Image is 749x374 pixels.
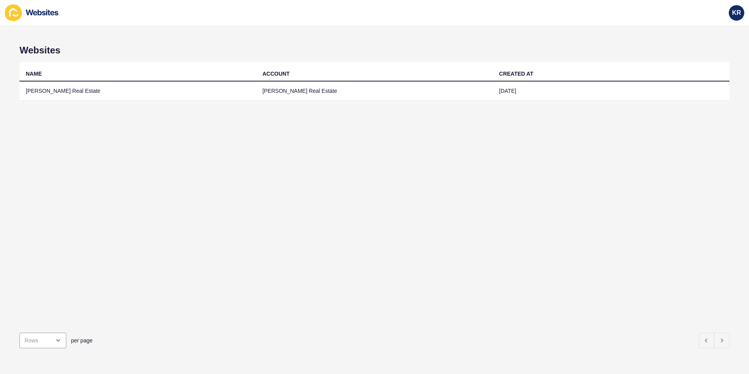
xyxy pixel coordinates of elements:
span: per page [71,337,92,344]
div: open menu [20,333,66,348]
span: KR [732,9,741,17]
td: [PERSON_NAME] Real Estate [20,82,256,101]
td: [DATE] [493,82,729,101]
div: NAME [26,70,42,78]
td: [PERSON_NAME] Real Estate [256,82,493,101]
h1: Websites [20,45,729,56]
div: ACCOUNT [263,70,290,78]
div: CREATED AT [499,70,533,78]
